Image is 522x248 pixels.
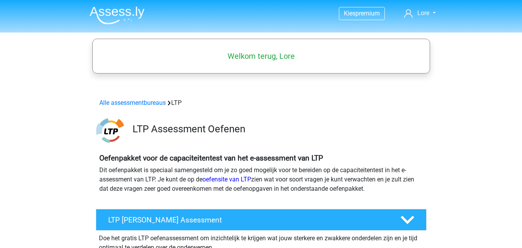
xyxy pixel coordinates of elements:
p: Dit oefenpakket is speciaal samengesteld om je zo goed mogelijk voor te bereiden op de capaciteit... [99,166,423,193]
div: LTP [96,98,426,108]
a: Alle assessmentbureaus [99,99,166,106]
a: Kiespremium [339,8,384,19]
h3: LTP Assessment Oefenen [133,123,420,135]
h4: LTP [PERSON_NAME] Assessment [108,216,388,224]
a: Lore [401,9,439,18]
span: Lore [417,9,429,17]
b: Oefenpakket voor de capaciteitentest van het e-assessment van LTP [99,154,323,162]
img: ltp.png [96,117,124,144]
a: LTP [PERSON_NAME] Assessment [93,209,430,231]
img: Assessly [90,6,145,24]
a: oefensite van LTP [202,176,251,183]
span: premium [355,10,380,17]
span: Kies [344,10,355,17]
h5: Welkom terug, Lore [96,51,426,61]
